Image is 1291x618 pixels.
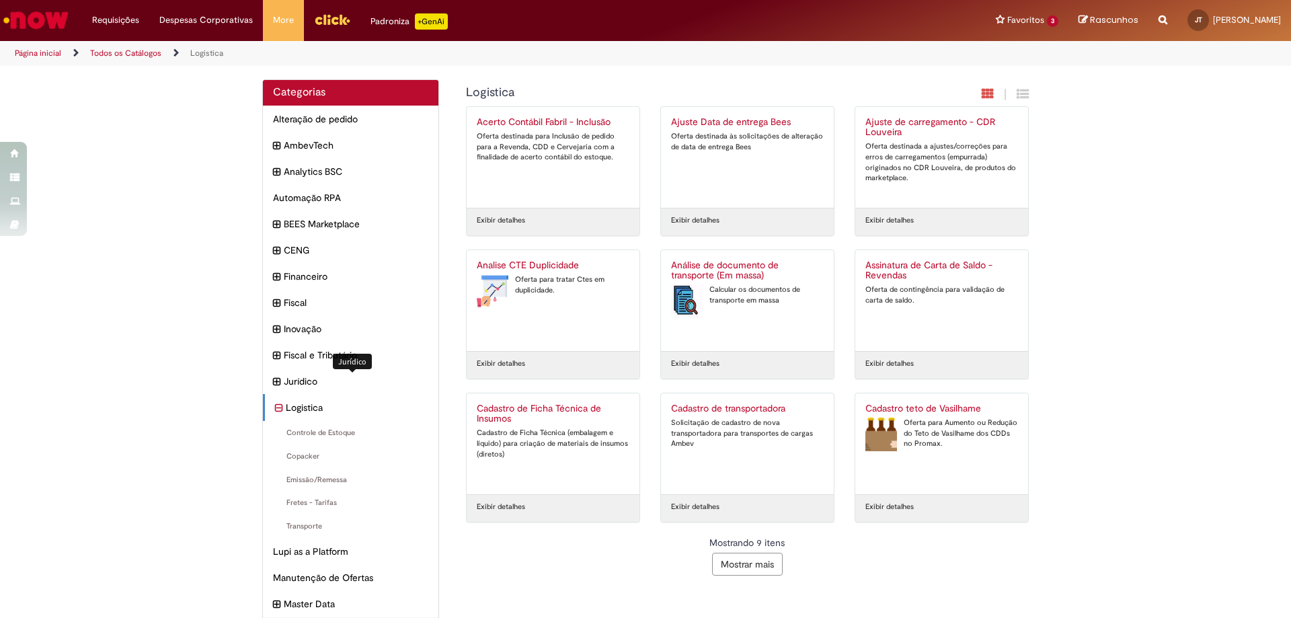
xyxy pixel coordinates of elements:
[284,270,428,283] span: Financeiro
[982,87,994,100] i: Exibição em cartão
[275,401,282,416] i: recolher categoria Logistica
[263,421,438,539] ul: Logistica subcategorias
[477,502,525,512] a: Exibir detalhes
[273,322,280,337] i: expandir categoria Inovação
[273,87,428,99] h2: Categorias
[273,475,428,486] span: Emissão/Remessa
[1079,14,1138,27] a: Rascunhos
[263,237,438,264] div: expandir categoria CENG CENG
[467,107,639,208] a: Acerto Contábil Fabril - Inclusão Oferta destinada para Inclusão de pedido para a Revenda, CDD e ...
[1213,14,1281,26] span: [PERSON_NAME]
[15,48,61,59] a: Página inicial
[477,215,525,226] a: Exibir detalhes
[263,421,438,445] div: Controle de Estoque
[661,107,834,208] a: Ajuste Data de entrega Bees Oferta destinada às solicitações de alteração de data de entrega Bees
[273,597,280,612] i: expandir categoria Master Data
[263,590,438,617] div: expandir categoria Master Data Master Data
[273,428,428,438] span: Controle de Estoque
[273,112,428,126] span: Alteração de pedido
[865,418,897,451] img: Cadastro teto de Vasilhame
[671,284,824,305] div: Calcular os documentos de transporte em massa
[865,141,1018,184] div: Oferta destinada a ajustes/correções para erros de carregamentos (empurrada) originados no CDR Lo...
[865,117,1018,139] h2: Ajuste de carregamento - CDR Louveira
[284,217,428,231] span: BEES Marketplace
[273,498,428,508] span: Fretes - Tarifas
[273,296,280,311] i: expandir categoria Fiscal
[263,368,438,395] div: expandir categoria Jurídico Jurídico
[466,536,1029,549] div: Mostrando 9 itens
[855,393,1028,494] a: Cadastro teto de Vasilhame Cadastro teto de Vasilhame Oferta para Aumento ou Redução do Teto de V...
[263,564,438,591] div: Manutenção de Ofertas
[865,284,1018,305] div: Oferta de contingência para validação de carta de saldo.
[865,260,1018,282] h2: Assinatura de Carta de Saldo - Revendas
[671,117,824,128] h2: Ajuste Data de entrega Bees
[865,215,914,226] a: Exibir detalhes
[273,270,280,284] i: expandir categoria Financeiro
[263,445,438,469] div: Copacker
[1090,13,1138,26] span: Rascunhos
[1,7,71,34] img: ServiceNow
[273,545,428,558] span: Lupi as a Platform
[671,358,719,369] a: Exibir detalhes
[263,106,438,617] ul: Categorias
[855,250,1028,351] a: Assinatura de Carta de Saldo - Revendas Oferta de contingência para validação de carta de saldo.
[273,191,428,204] span: Automação RPA
[661,250,834,351] a: Análise de documento de transporte (Em massa) Análise de documento de transporte (Em massa) Calcu...
[415,13,448,30] p: +GenAi
[159,13,253,27] span: Despesas Corporativas
[1017,87,1029,100] i: Exibição de grade
[865,403,1018,414] h2: Cadastro teto de Vasilhame
[477,117,629,128] h2: Acerto Contábil Fabril - Inclusão
[370,13,448,30] div: Padroniza
[92,13,139,27] span: Requisições
[671,215,719,226] a: Exibir detalhes
[273,13,294,27] span: More
[477,274,629,295] div: Oferta para tratar Ctes em duplicidade.
[286,401,428,414] span: Logistica
[284,139,428,152] span: AmbevTech
[273,243,280,258] i: expandir categoria CENG
[263,106,438,132] div: Alteração de pedido
[273,521,428,532] span: Transporte
[284,348,428,362] span: Fiscal e Tributário
[467,250,639,351] a: Analise CTE Duplicidade Analise CTE Duplicidade Oferta para tratar Ctes em duplicidade.
[273,217,280,232] i: expandir categoria BEES Marketplace
[263,491,438,515] div: Fretes - Tarifas
[1004,87,1007,102] span: |
[10,41,851,66] ul: Trilhas de página
[263,158,438,185] div: expandir categoria Analytics BSC Analytics BSC
[477,274,508,308] img: Analise CTE Duplicidade
[90,48,161,59] a: Todos os Catálogos
[263,538,438,565] div: Lupi as a Platform
[263,132,438,159] div: expandir categoria AmbevTech AmbevTech
[671,502,719,512] a: Exibir detalhes
[1047,15,1058,27] span: 3
[284,243,428,257] span: CENG
[263,289,438,316] div: expandir categoria Fiscal Fiscal
[263,514,438,539] div: Transporte
[467,393,639,494] a: Cadastro de Ficha Técnica de Insumos Cadastro de Ficha Técnica (embalagem e líquido) para criação...
[671,284,703,318] img: Análise de documento de transporte (Em massa)
[273,165,280,180] i: expandir categoria Analytics BSC
[273,451,428,462] span: Copacker
[314,9,350,30] img: click_logo_yellow_360x200.png
[671,260,824,282] h2: Análise de documento de transporte (Em massa)
[273,375,280,389] i: expandir categoria Jurídico
[855,107,1028,208] a: Ajuste de carregamento - CDR Louveira Oferta destinada a ajustes/correções para erros de carregam...
[477,260,629,271] h2: Analise CTE Duplicidade
[333,354,372,369] div: Jurídico
[865,502,914,512] a: Exibir detalhes
[671,131,824,152] div: Oferta destinada às solicitações de alteração de data de entrega Bees
[263,342,438,369] div: expandir categoria Fiscal e Tributário Fiscal e Tributário
[1007,13,1044,27] span: Favoritos
[284,322,428,336] span: Inovação
[661,393,834,494] a: Cadastro de transportadora Solicitação de cadastro de nova transportadora para transportes de car...
[671,403,824,414] h2: Cadastro de transportadora
[284,165,428,178] span: Analytics BSC
[466,86,884,100] h1: {"description":null,"title":"Logistica"} Categoria
[865,358,914,369] a: Exibir detalhes
[284,296,428,309] span: Fiscal
[273,571,428,584] span: Manutenção de Ofertas
[1195,15,1202,24] span: JT
[477,131,629,163] div: Oferta destinada para Inclusão de pedido para a Revenda, CDD e Cervejaria com a finalidade de ace...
